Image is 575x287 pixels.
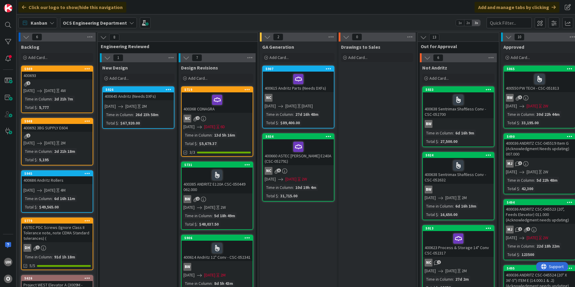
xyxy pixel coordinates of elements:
[13,1,27,8] span: Support
[105,111,133,118] div: Time in Column
[285,176,297,182] span: [DATE]
[423,92,494,118] div: 400638 Sentrimax Shaftless Conv - CSC-052700
[263,139,334,165] div: 400660 ASTEC [PERSON_NAME] E240A (CSC-052791)
[204,204,215,211] span: [DATE]
[183,115,191,122] div: NC
[23,148,52,155] div: Time in Column
[204,272,215,278] span: [DATE]
[504,72,575,92] div: 400550 PW TECH - CSC-051813
[426,153,494,157] div: 5924
[439,138,459,145] div: 27,500.00
[44,140,55,146] span: [DATE]
[38,104,50,111] div: 5,777
[534,111,535,118] span: :
[263,72,334,92] div: 400615 Andritz Parts (Needs DXFs)
[263,66,334,92] div: 5907400615 Andritz Parts (Needs DXFs)
[273,33,283,41] span: 2
[198,221,220,227] div: $48,037.50
[265,176,276,182] span: [DATE]
[63,20,127,26] b: OCS Engineering Department
[279,119,301,126] div: $89,400.00
[504,139,575,158] div: 400036 ANDRITZ CSC-045519 Item G (Acknowledgment Needs updating) 007.000
[504,134,575,139] div: 5490
[37,156,38,163] span: :
[109,34,119,41] span: 8
[26,134,30,137] span: 1
[183,124,195,130] span: [DATE]
[183,221,197,227] div: Total $
[22,171,93,184] div: 5945400686 Andritz Rollers
[535,111,561,118] div: 30d 22h 44m
[23,88,35,94] span: [DATE]
[266,67,334,71] div: 5907
[182,168,253,193] div: 400385 ANDRITZ E120A CSC-050449 062.000
[423,226,494,231] div: 5913
[133,111,134,118] span: :
[425,186,432,193] div: BW
[24,119,93,123] div: 5948
[293,184,294,191] span: :
[518,161,522,165] span: 3
[433,54,443,61] span: 6
[60,140,66,146] div: 2M
[423,87,494,118] div: 5933400638 Sentrimax Shaftless Conv - CSC-052700
[519,119,520,126] span: :
[213,280,235,287] div: 8d 5h 43m
[504,66,575,92] div: 5865400550 PW TECH - CSC-051813
[472,20,480,26] span: 3x
[520,185,535,192] div: 42,300
[113,54,123,61] span: 1
[504,134,575,158] div: 5490400036 ANDRITZ CSC-045519 Item G (Acknowledgment Needs updating) 007.000
[22,119,93,132] div: 5948400692 3BG SUPPLY E604
[182,235,253,241] div: 5906
[425,130,453,136] div: Time in Column
[183,204,195,211] span: [DATE]
[183,280,212,287] div: Time in Column
[53,148,77,155] div: 2d 21h 18m
[535,177,559,184] div: 5d 22h 48m
[429,34,439,41] span: 13
[278,193,279,199] span: :
[425,211,438,218] div: Total $
[519,251,520,258] span: :
[182,263,253,271] div: BW
[421,43,491,49] span: Out for Approval
[28,55,48,60] span: Add Card...
[182,162,253,168] div: 5731
[196,197,200,201] span: 2
[423,153,494,158] div: 5924
[263,134,334,165] div: 5934400660 ASTEC [PERSON_NAME] E240A (CSC-052791)
[22,72,93,79] div: 400693
[423,120,494,128] div: BW
[504,266,575,271] div: 5495
[101,43,250,49] span: Engineering Reviewed
[341,44,380,50] span: Drawings to Sales
[285,103,297,109] span: [DATE]
[265,119,278,126] div: Total $
[52,148,53,155] span: :
[445,268,457,274] span: [DATE]
[105,120,118,126] div: Total $
[506,185,519,192] div: Total $
[506,169,517,175] span: [DATE]
[182,235,253,261] div: 5906400614 Andritz 12" Conv - CSC-052341
[37,104,38,111] span: :
[119,120,141,126] div: $67,920.00
[504,160,575,168] div: MJ
[182,241,253,261] div: 400614 Andritz 12" Conv - CSC-052341
[504,94,575,102] div: BW
[445,195,457,201] span: [DATE]
[506,226,514,233] div: MJ
[182,195,253,203] div: BW
[462,268,467,274] div: 2M
[294,184,318,191] div: 10d 19h 4m
[475,2,559,13] div: Add and manage tabs by clicking
[44,187,55,193] span: [DATE]
[21,44,39,50] span: Backlog
[4,4,12,12] img: Visit kanbanzone.com
[506,177,534,184] div: Time in Column
[504,226,575,233] div: MJ
[182,115,253,122] div: NC
[198,140,218,147] div: $5,679.37
[204,124,215,130] span: [DATE]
